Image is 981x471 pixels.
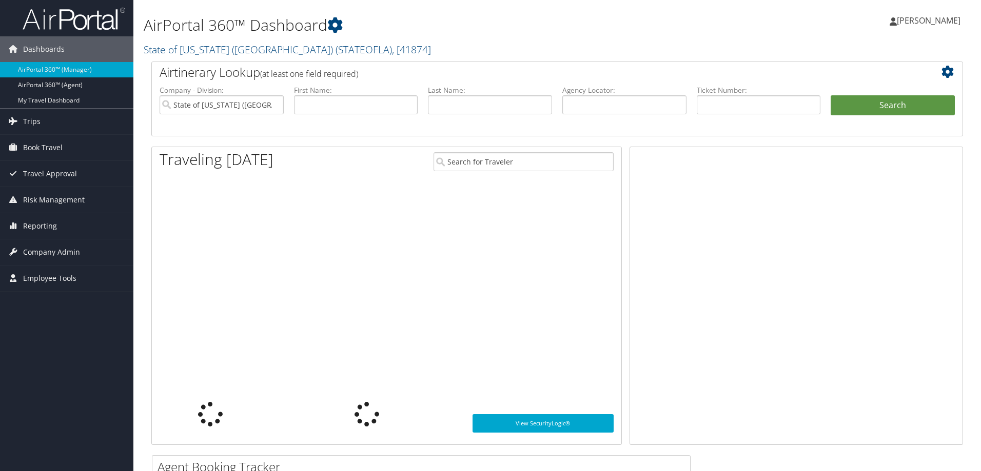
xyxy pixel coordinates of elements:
[473,414,614,433] a: View SecurityLogic®
[428,85,552,95] label: Last Name:
[144,43,431,56] a: State of [US_STATE] ([GEOGRAPHIC_DATA])
[697,85,821,95] label: Ticket Number:
[294,85,418,95] label: First Name:
[23,213,57,239] span: Reporting
[890,5,971,36] a: [PERSON_NAME]
[434,152,614,171] input: Search for Traveler
[23,265,76,291] span: Employee Tools
[160,64,887,81] h2: Airtinerary Lookup
[23,109,41,134] span: Trips
[392,43,431,56] span: , [ 41874 ]
[23,135,63,160] span: Book Travel
[23,239,80,265] span: Company Admin
[336,43,392,56] span: ( STATEOFLA )
[23,7,125,31] img: airportal-logo.png
[897,15,960,26] span: [PERSON_NAME]
[160,149,273,170] h1: Traveling [DATE]
[260,68,358,79] span: (at least one field required)
[23,161,77,187] span: Travel Approval
[23,187,85,213] span: Risk Management
[144,14,695,36] h1: AirPortal 360™ Dashboard
[831,95,955,116] button: Search
[23,36,65,62] span: Dashboards
[160,85,284,95] label: Company - Division:
[562,85,686,95] label: Agency Locator:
